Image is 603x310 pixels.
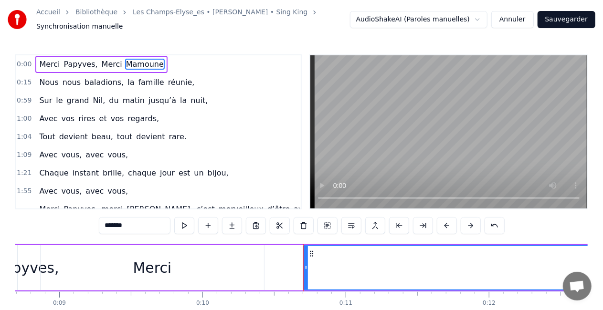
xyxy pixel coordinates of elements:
[8,10,27,29] img: youka
[62,77,82,88] span: nous
[110,113,125,124] span: vos
[133,257,171,279] div: Merci
[17,60,32,69] span: 0:00
[563,272,592,300] div: Ouvrir le chat
[63,59,99,70] span: Papyves,
[135,131,166,142] span: devient
[17,132,32,142] span: 1:04
[36,22,123,31] span: Synchronisation manuelle
[293,204,313,215] span: avec
[61,149,83,160] span: vous,
[339,300,352,307] div: 0:11
[106,186,129,196] span: vous,
[38,95,53,106] span: Sur
[38,113,58,124] span: Avec
[17,150,32,160] span: 1:09
[17,114,32,124] span: 1:00
[38,59,61,70] span: Merci
[167,77,196,88] span: réunie,
[91,131,114,142] span: beau,
[61,113,76,124] span: vos
[77,113,96,124] span: rires
[193,167,204,178] span: un
[98,113,108,124] span: et
[63,204,99,215] span: Papyves,
[138,77,165,88] span: famille
[122,95,146,106] span: matin
[55,95,63,106] span: le
[126,204,194,215] span: [PERSON_NAME],
[116,131,133,142] span: tout
[538,11,595,28] button: Sauvegarder
[133,8,307,17] a: Les Champs-Elyse_es • [PERSON_NAME] • Sing King
[17,78,32,87] span: 0:15
[159,167,176,178] span: jour
[266,204,291,215] span: d’être
[36,8,60,17] a: Accueil
[17,186,32,196] span: 1:55
[17,96,32,105] span: 0:59
[190,95,209,106] span: nuit,
[127,113,160,124] span: regards,
[148,95,177,106] span: jusqu’à
[92,95,106,106] span: Nil,
[491,11,533,28] button: Annuler
[66,95,90,106] span: grand
[196,204,216,215] span: c’est
[38,149,58,160] span: Avec
[101,59,123,70] span: Merci
[38,77,59,88] span: Nous
[72,167,100,178] span: instant
[101,204,124,215] span: merci
[85,186,105,196] span: avec
[84,77,125,88] span: baladions,
[108,95,119,106] span: du
[61,186,83,196] span: vous,
[483,300,496,307] div: 0:12
[207,167,230,178] span: bijou,
[196,300,209,307] div: 0:10
[38,204,61,215] span: Merci
[106,149,129,160] span: vous,
[168,131,188,142] span: rare.
[218,204,264,215] span: merveilleux
[38,186,58,196] span: Avec
[127,77,135,88] span: la
[179,95,188,106] span: la
[17,168,32,178] span: 1:21
[38,167,69,178] span: Chaque
[53,300,66,307] div: 0:09
[58,131,89,142] span: devient
[178,167,191,178] span: est
[85,149,105,160] span: avec
[38,131,56,142] span: Tout
[127,167,157,178] span: chaque
[75,8,117,17] a: Bibliothèque
[36,8,350,31] nav: breadcrumb
[102,167,125,178] span: brille,
[125,59,165,70] span: Mamoune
